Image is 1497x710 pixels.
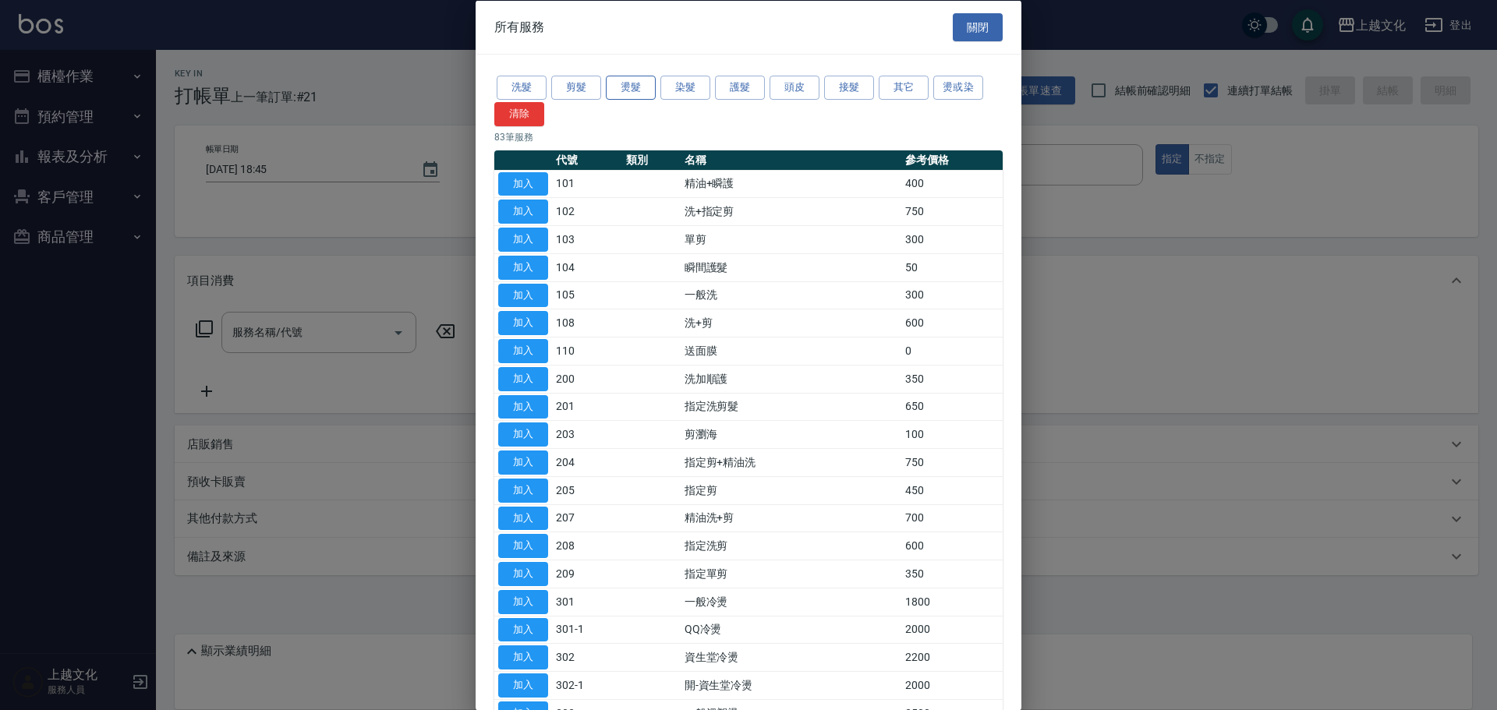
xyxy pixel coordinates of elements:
button: 關閉 [953,12,1003,41]
td: 450 [901,476,1003,504]
td: 350 [901,560,1003,588]
td: 指定洗剪髮 [681,393,902,421]
td: 208 [552,532,622,560]
td: 單剪 [681,225,902,253]
button: 加入 [498,200,548,224]
td: 資生堂冷燙 [681,643,902,671]
td: 700 [901,504,1003,532]
th: 類別 [622,150,681,170]
button: 加入 [498,339,548,363]
button: 加入 [498,450,548,475]
td: 2000 [901,671,1003,699]
td: 一般洗 [681,281,902,309]
td: 108 [552,309,622,337]
td: 400 [901,170,1003,198]
button: 加入 [498,255,548,279]
button: 加入 [498,562,548,586]
button: 剪髮 [551,76,601,100]
td: 302-1 [552,671,622,699]
td: 200 [552,365,622,393]
td: 201 [552,393,622,421]
span: 所有服務 [494,19,544,34]
td: 102 [552,197,622,225]
button: 加入 [498,171,548,196]
td: 瞬間護髮 [681,253,902,281]
button: 加入 [498,394,548,419]
button: 燙或染 [933,76,983,100]
td: 100 [901,420,1003,448]
button: 燙髮 [606,76,656,100]
button: 洗髮 [497,76,547,100]
td: 洗+指定剪 [681,197,902,225]
td: 洗+剪 [681,309,902,337]
button: 加入 [498,589,548,613]
td: 110 [552,337,622,365]
td: 指定單剪 [681,560,902,588]
td: 50 [901,253,1003,281]
button: 加入 [498,311,548,335]
td: 300 [901,225,1003,253]
button: 加入 [498,645,548,669]
button: 加入 [498,534,548,558]
td: 104 [552,253,622,281]
td: 剪瀏海 [681,420,902,448]
button: 護髮 [715,76,765,100]
button: 加入 [498,478,548,502]
td: 205 [552,476,622,504]
th: 代號 [552,150,622,170]
button: 染髮 [660,76,710,100]
td: 600 [901,309,1003,337]
td: 302 [552,643,622,671]
td: 600 [901,532,1003,560]
td: 指定洗剪 [681,532,902,560]
td: 300 [901,281,1003,309]
td: 209 [552,560,622,588]
td: 301-1 [552,616,622,644]
td: QQ冷燙 [681,616,902,644]
td: 0 [901,337,1003,365]
td: 301 [552,588,622,616]
td: 精油+瞬護 [681,170,902,198]
td: 2000 [901,616,1003,644]
th: 參考價格 [901,150,1003,170]
p: 83 筆服務 [494,129,1003,143]
td: 650 [901,393,1003,421]
button: 清除 [494,101,544,125]
td: 2200 [901,643,1003,671]
td: 一般冷燙 [681,588,902,616]
td: 103 [552,225,622,253]
td: 750 [901,197,1003,225]
button: 加入 [498,422,548,447]
button: 加入 [498,283,548,307]
button: 加入 [498,228,548,252]
td: 精油洗+剪 [681,504,902,532]
td: 750 [901,448,1003,476]
td: 350 [901,365,1003,393]
button: 加入 [498,673,548,698]
td: 送面膜 [681,337,902,365]
td: 1800 [901,588,1003,616]
td: 指定剪 [681,476,902,504]
td: 207 [552,504,622,532]
td: 開-資生堂冷燙 [681,671,902,699]
td: 204 [552,448,622,476]
td: 203 [552,420,622,448]
th: 名稱 [681,150,902,170]
td: 101 [552,170,622,198]
td: 105 [552,281,622,309]
button: 加入 [498,617,548,641]
button: 加入 [498,366,548,390]
td: 指定剪+精油洗 [681,448,902,476]
button: 加入 [498,506,548,530]
td: 洗加順護 [681,365,902,393]
button: 接髮 [824,76,874,100]
button: 其它 [879,76,929,100]
button: 頭皮 [770,76,819,100]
